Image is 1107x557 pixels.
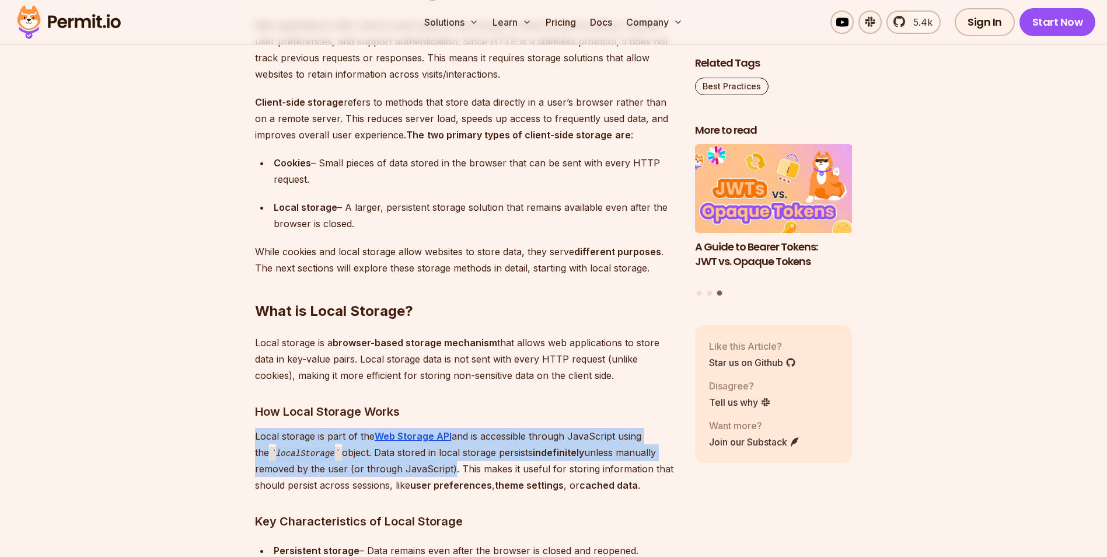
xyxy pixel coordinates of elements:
[274,157,311,169] strong: Cookies
[695,123,853,138] h2: More to read
[495,479,564,491] strong: theme settings
[695,145,853,298] div: Posts
[274,545,359,556] strong: Persistent storage
[533,447,584,458] strong: indefinitely
[255,17,676,82] p: Web applications often need to store data in the browser to improve performance, maintain user pr...
[255,255,676,321] h2: What is Local Storage?
[255,335,676,384] p: Local storage is a that allows web applications to store data in key-value pairs. Local storage d...
[255,402,676,421] h3: How Local Storage Works
[427,129,612,141] strong: two primary types of client-side storage
[333,337,497,349] strong: browser-based storage mechanism
[906,15,933,29] span: 5.4k
[406,129,424,141] strong: The
[269,447,343,461] code: localStorage
[709,419,800,433] p: Want more?
[255,428,676,494] p: Local storage is part of the and is accessible through JavaScript using the object. Data stored i...
[255,94,676,143] p: refers to methods that store data directly in a user’s browser rather than on a remote server. Th...
[579,479,638,491] strong: cached data
[255,96,344,108] strong: Client-side storage
[717,291,722,296] button: Go to slide 3
[12,2,126,42] img: Permit logo
[410,479,492,491] strong: user preferences
[420,11,483,34] button: Solutions
[709,356,796,370] a: Star us on Github
[541,11,581,34] a: Pricing
[709,395,771,409] a: Tell us why
[709,435,800,449] a: Join our Substack
[695,56,853,71] h2: Related Tags
[709,379,771,393] p: Disagree?
[375,430,452,442] a: Web Storage API
[274,201,337,213] strong: Local storage
[255,243,676,276] p: While cookies and local storage allow websites to store data, they serve . The next sections will...
[697,291,701,295] button: Go to slide 1
[488,11,536,34] button: Learn
[621,11,687,34] button: Company
[585,11,617,34] a: Docs
[1019,8,1096,36] a: Start Now
[695,145,853,284] li: 3 of 3
[955,8,1015,36] a: Sign In
[274,155,676,187] div: – Small pieces of data stored in the browser that can be sent with every HTTP request.
[695,78,769,95] a: Best Practices
[574,246,661,257] strong: different purposes
[709,339,796,353] p: Like this Article?
[707,291,712,295] button: Go to slide 2
[274,199,676,232] div: – A larger, persistent storage solution that remains available even after the browser is closed.
[695,145,853,234] img: A Guide to Bearer Tokens: JWT vs. Opaque Tokens
[255,512,676,531] h3: Key Characteristics of Local Storage
[695,145,853,284] a: A Guide to Bearer Tokens: JWT vs. Opaque TokensA Guide to Bearer Tokens: JWT vs. Opaque Tokens
[695,240,853,269] h3: A Guide to Bearer Tokens: JWT vs. Opaque Tokens
[615,129,631,141] strong: are
[886,11,941,34] a: 5.4k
